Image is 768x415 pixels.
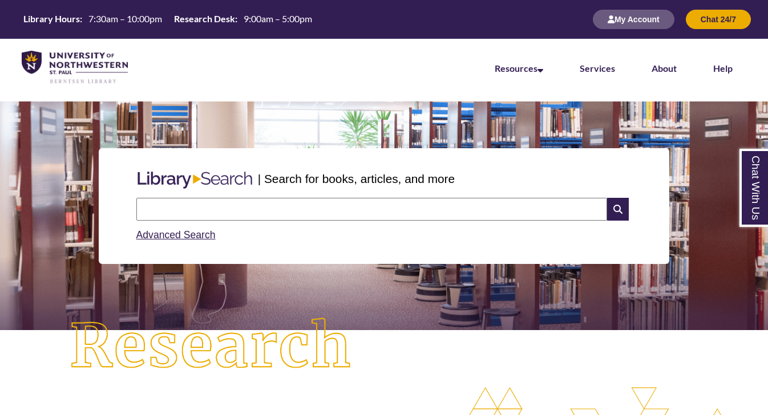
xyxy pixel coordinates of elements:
p: | Search for books, articles, and more [258,170,455,188]
a: Help [713,63,733,74]
a: Hours Today [19,13,317,26]
button: My Account [593,10,674,29]
th: Research Desk: [169,13,239,25]
img: Libary Search [132,167,258,193]
i: Search [607,198,629,221]
th: Library Hours: [19,13,84,25]
a: About [652,63,677,74]
a: Chat 24/7 [686,14,751,24]
a: Advanced Search [136,229,216,241]
a: My Account [593,14,674,24]
span: 9:00am – 5:00pm [244,13,312,24]
a: Resources [495,63,543,74]
button: Chat 24/7 [686,10,751,29]
a: Services [580,63,615,74]
table: Hours Today [19,13,317,25]
img: Research [38,287,384,406]
img: UNWSP Library Logo [22,51,128,84]
span: 7:30am – 10:00pm [88,13,162,24]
